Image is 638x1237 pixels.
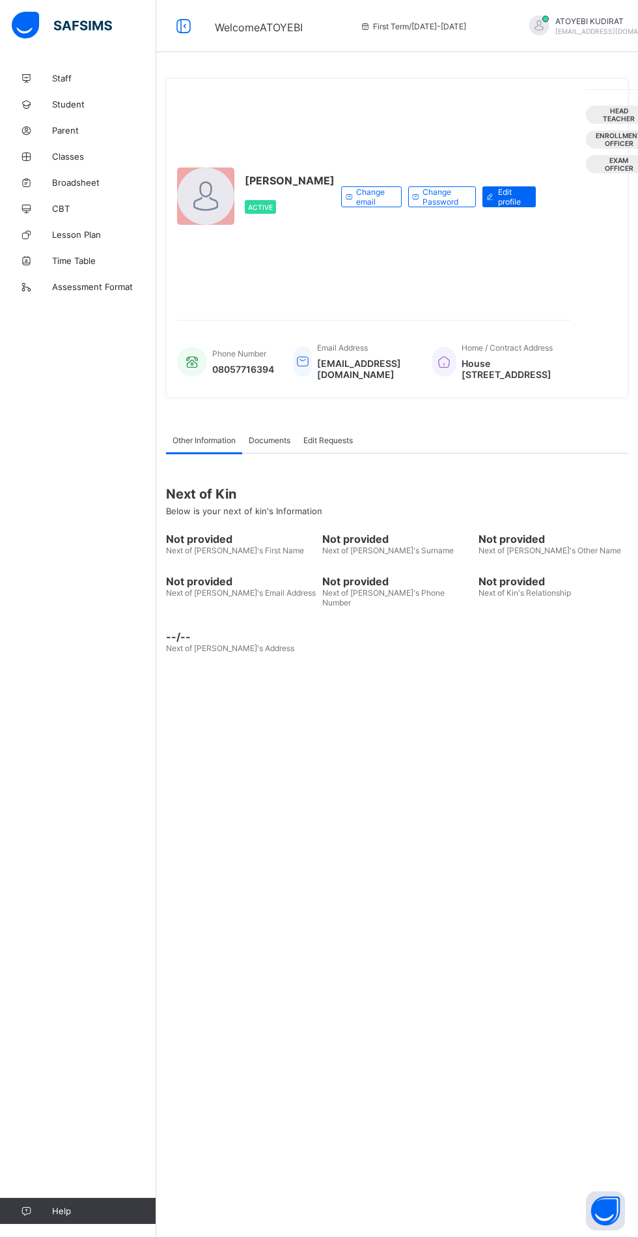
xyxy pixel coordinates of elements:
span: Home / Contract Address [462,343,553,353]
span: Next of [PERSON_NAME]'s Email Address [166,588,316,598]
span: Next of Kin's Relationship [478,588,571,598]
span: Below is your next of kin's Information [166,506,322,516]
span: Student [52,99,156,109]
span: --/-- [166,630,316,643]
span: Change Password [423,187,465,207]
span: Next of [PERSON_NAME]'s Phone Number [322,588,445,607]
span: Not provided [166,532,316,546]
span: Change email [356,187,391,207]
span: Next of [PERSON_NAME]'s Surname [322,546,454,555]
span: Not provided [322,575,472,588]
span: Broadsheet [52,177,156,188]
span: Time Table [52,255,156,266]
span: Welcome ATOYEBI [215,21,303,34]
span: Phone Number [212,349,266,358]
span: Active [248,203,273,211]
span: Documents [249,435,290,445]
span: Assessment Format [52,282,156,292]
span: Not provided [478,575,628,588]
span: Next of [PERSON_NAME]'s Address [166,643,294,653]
span: Lesson Plan [52,229,156,240]
span: Help [52,1206,156,1216]
span: Next of [PERSON_NAME]'s Other Name [478,546,621,555]
span: House [STREET_ADDRESS] [462,358,557,380]
span: [PERSON_NAME] [245,174,335,187]
button: Open asap [586,1191,625,1230]
span: Not provided [166,575,316,588]
span: [EMAIL_ADDRESS][DOMAIN_NAME] [317,358,413,380]
span: Edit profile [498,187,526,207]
span: CBT [52,203,156,214]
img: safsims [12,12,112,39]
span: Next of Kin [166,486,628,502]
span: Parent [52,125,156,136]
span: Email Address [317,343,368,353]
span: Not provided [478,532,628,546]
span: Not provided [322,532,472,546]
span: Other Information [173,435,236,445]
span: 08057716394 [212,364,274,375]
span: Edit Requests [303,435,353,445]
span: Staff [52,73,156,83]
span: Next of [PERSON_NAME]'s First Name [166,546,304,555]
span: session/term information [360,22,466,31]
span: Classes [52,151,156,162]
